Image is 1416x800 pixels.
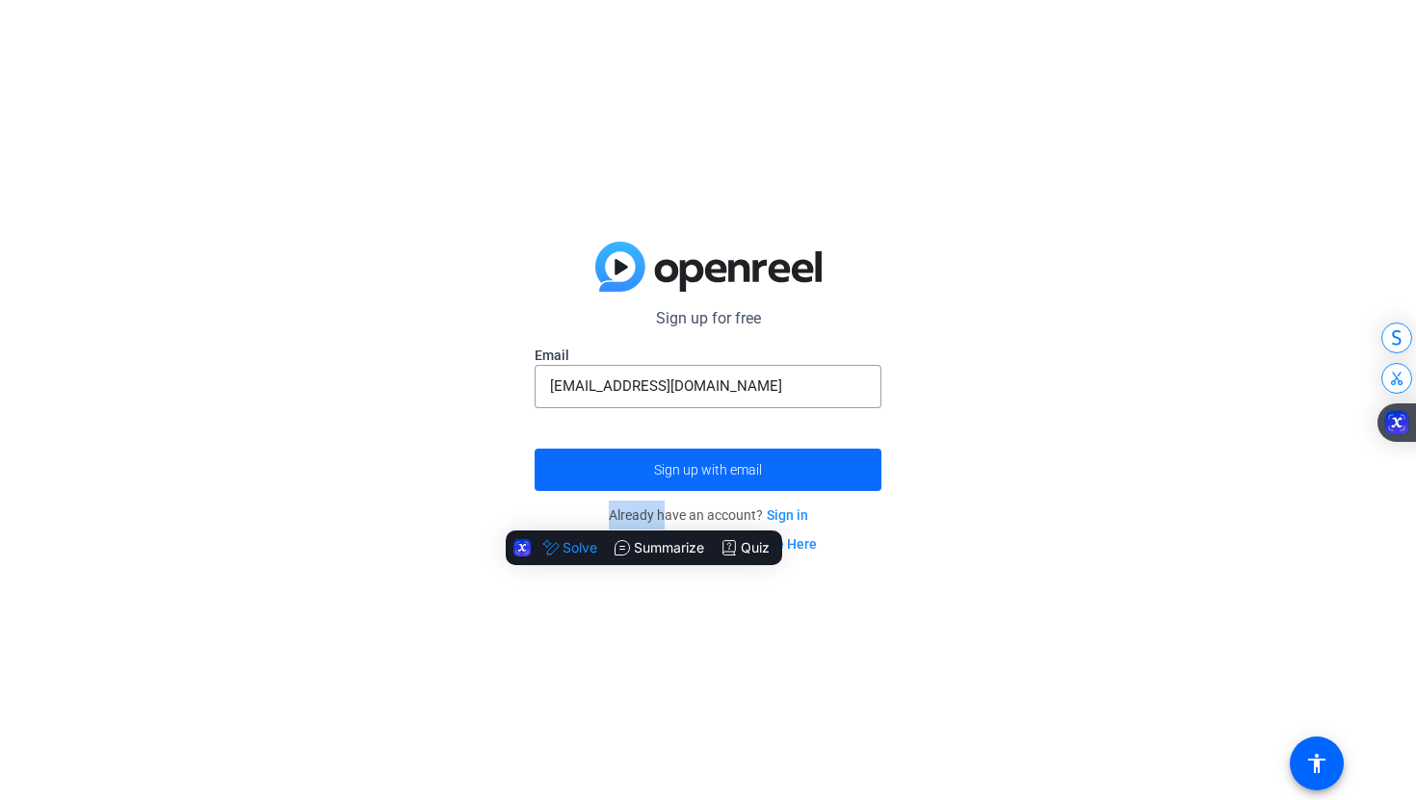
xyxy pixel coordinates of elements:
[767,507,808,523] a: Sign in
[535,307,881,330] p: Sign up for free
[550,374,866,398] input: Enter Email Address
[535,346,881,365] label: Email
[1305,752,1328,775] mat-icon: accessibility
[535,449,881,491] button: Sign up with email
[595,242,822,292] img: blue-gradient.svg
[609,507,808,523] span: Already have an account?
